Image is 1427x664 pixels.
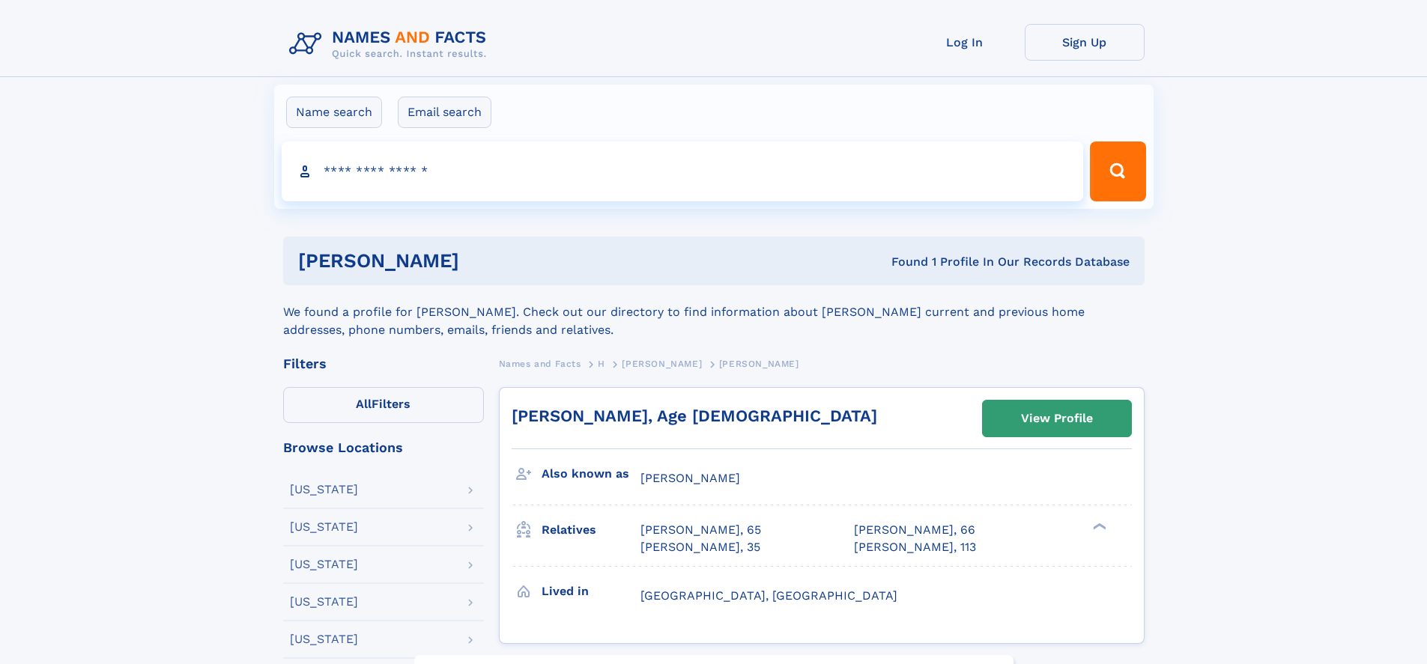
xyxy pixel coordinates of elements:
[640,539,760,555] a: [PERSON_NAME], 35
[854,539,976,555] a: [PERSON_NAME], 113
[282,141,1084,201] input: search input
[542,461,640,487] h3: Also known as
[283,441,484,454] div: Browse Locations
[542,579,640,604] h3: Lived in
[290,558,358,570] div: [US_STATE]
[640,588,897,603] span: [GEOGRAPHIC_DATA], [GEOGRAPHIC_DATA]
[398,97,491,128] label: Email search
[1021,401,1093,436] div: View Profile
[283,387,484,423] label: Filters
[598,359,605,369] span: H
[983,400,1131,436] a: View Profile
[719,359,799,369] span: [PERSON_NAME]
[598,354,605,373] a: H
[286,97,382,128] label: Name search
[283,24,499,64] img: Logo Names and Facts
[290,633,358,645] div: [US_STATE]
[290,521,358,533] div: [US_STATE]
[1089,522,1107,531] div: ❯
[640,471,740,485] span: [PERSON_NAME]
[1025,24,1145,61] a: Sign Up
[675,254,1130,270] div: Found 1 Profile In Our Records Database
[854,522,975,538] a: [PERSON_NAME], 66
[356,397,372,411] span: All
[542,517,640,543] h3: Relatives
[298,252,676,270] h1: [PERSON_NAME]
[290,596,358,608] div: [US_STATE]
[290,484,358,496] div: [US_STATE]
[622,359,702,369] span: [PERSON_NAME]
[499,354,581,373] a: Names and Facts
[1090,141,1145,201] button: Search Button
[640,522,761,538] a: [PERSON_NAME], 65
[283,285,1145,339] div: We found a profile for [PERSON_NAME]. Check out our directory to find information about [PERSON_N...
[622,354,702,373] a: [PERSON_NAME]
[512,406,877,425] a: [PERSON_NAME], Age [DEMOGRAPHIC_DATA]
[283,357,484,371] div: Filters
[905,24,1025,61] a: Log In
